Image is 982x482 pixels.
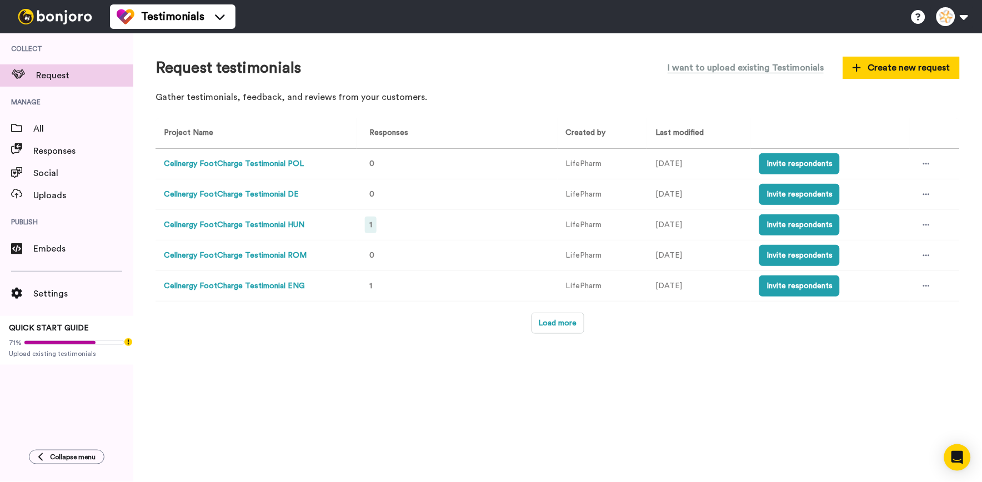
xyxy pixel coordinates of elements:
[36,69,133,82] span: Request
[33,167,133,180] span: Social
[558,240,647,271] td: LifePharm
[532,313,584,334] button: Load more
[33,242,133,255] span: Embeds
[647,118,751,149] th: Last modified
[141,9,204,24] span: Testimonials
[759,245,840,266] button: Invite respondents
[369,252,374,259] span: 0
[647,179,751,210] td: [DATE]
[29,450,104,464] button: Collapse menu
[759,214,840,235] button: Invite respondents
[558,149,647,179] td: LifePharm
[647,149,751,179] td: [DATE]
[759,184,840,205] button: Invite respondents
[369,282,372,290] span: 1
[853,61,950,74] span: Create new request
[164,219,304,231] button: Cellnergy FootCharge Testimonial HUN
[164,158,304,170] button: Cellnergy FootCharge Testimonial POL
[558,271,647,302] td: LifePharm
[558,118,647,149] th: Created by
[164,280,305,292] button: Cellnergy FootCharge Testimonial ENG
[9,338,22,347] span: 71%
[369,190,374,198] span: 0
[9,324,89,332] span: QUICK START GUIDE
[558,210,647,240] td: LifePharm
[33,189,133,202] span: Uploads
[558,179,647,210] td: LifePharm
[33,122,133,135] span: All
[759,275,840,297] button: Invite respondents
[647,210,751,240] td: [DATE]
[33,144,133,158] span: Responses
[759,153,840,174] button: Invite respondents
[944,444,971,471] div: Open Intercom Messenger
[33,287,133,300] span: Settings
[164,189,299,200] button: Cellnergy FootCharge Testimonial DE
[668,61,824,74] span: I want to upload existing Testimonials
[659,56,832,80] button: I want to upload existing Testimonials
[843,57,960,79] button: Create new request
[156,91,960,104] p: Gather testimonials, feedback, and reviews from your customers.
[9,349,124,358] span: Upload existing testimonials
[117,8,134,26] img: tm-color.svg
[13,9,97,24] img: bj-logo-header-white.svg
[369,221,372,229] span: 1
[647,240,751,271] td: [DATE]
[50,453,96,461] span: Collapse menu
[647,271,751,302] td: [DATE]
[156,59,302,77] h1: Request testimonials
[365,129,408,137] span: Responses
[164,250,307,262] button: Cellnergy FootCharge Testimonial ROM
[369,160,374,168] span: 0
[123,337,133,347] div: Tooltip anchor
[156,118,357,149] th: Project Name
